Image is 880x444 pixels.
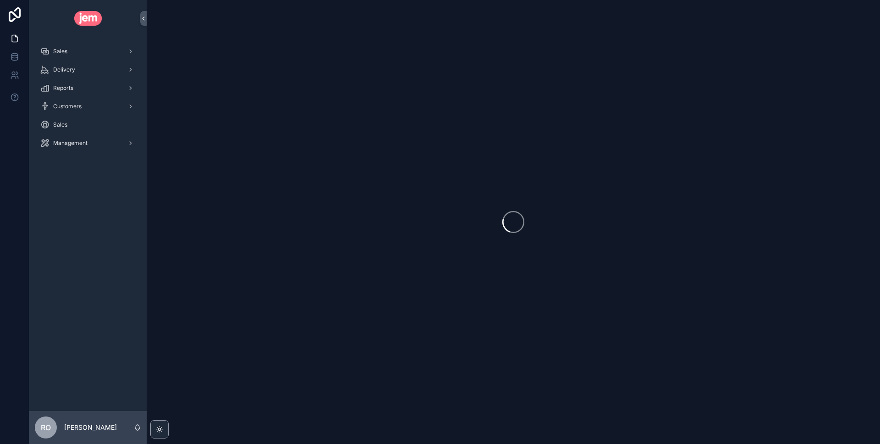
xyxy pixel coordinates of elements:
span: Reports [53,84,73,92]
span: Management [53,139,88,147]
a: Management [35,135,141,151]
img: App logo [74,11,102,26]
span: Sales [53,48,67,55]
span: Customers [53,103,82,110]
div: scrollable content [29,37,147,163]
a: Sales [35,43,141,60]
p: [PERSON_NAME] [64,423,117,432]
a: Delivery [35,61,141,78]
a: Reports [35,80,141,96]
span: RO [41,422,51,433]
a: Sales [35,117,141,133]
a: Customers [35,98,141,115]
span: Delivery [53,66,75,73]
span: Sales [53,121,67,128]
